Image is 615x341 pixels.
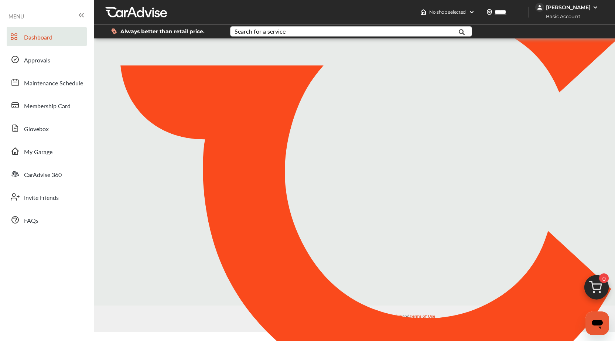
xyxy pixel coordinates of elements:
p: By using the CarAdvise application, you agree to our and [94,312,615,320]
img: WGsFRI8htEPBVLJbROoPRyZpYNWhNONpIPPETTm6eUC0GeLEiAAAAAElFTkSuQmCC [592,4,598,10]
img: dollor_label_vector.a70140d1.svg [111,28,117,34]
span: FAQs [24,216,38,226]
a: Maintenance Schedule [7,73,87,92]
span: Basic Account [536,13,586,20]
span: MENU [8,13,24,19]
img: header-home-logo.8d720a4f.svg [420,9,426,15]
a: FAQs [7,210,87,229]
a: Glovebox [7,119,87,138]
span: Dashboard [24,33,52,42]
span: No shop selected [429,9,466,15]
span: Membership Card [24,102,71,111]
img: jVpblrzwTbfkPYzPPzSLxeg0AAAAASUVORK5CYII= [535,3,544,12]
a: Invite Friends [7,187,87,207]
img: header-down-arrow.9dd2ce7d.svg [469,9,475,15]
a: Dashboard [7,27,87,46]
a: Approvals [7,50,87,69]
div: © 2025 All rights reserved. [94,306,615,332]
span: 0 [599,273,609,283]
div: Search for a service [235,28,286,34]
a: CarAdvise 360 [7,164,87,184]
img: cart_icon.3d0951e8.svg [579,272,614,307]
img: location_vector.a44bc228.svg [486,9,492,15]
div: [PERSON_NAME] [546,4,591,11]
span: Always better than retail price. [120,29,205,34]
a: My Garage [7,141,87,161]
span: My Garage [24,147,52,157]
span: Invite Friends [24,193,59,203]
span: Glovebox [24,125,49,134]
img: CA_CheckIcon.cf4f08d4.svg [345,158,373,183]
span: Maintenance Schedule [24,79,83,88]
img: header-divider.bc55588e.svg [529,7,529,18]
a: Membership Card [7,96,87,115]
iframe: Button to launch messaging window [585,311,609,335]
span: Approvals [24,56,50,65]
span: CarAdvise 360 [24,170,62,180]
